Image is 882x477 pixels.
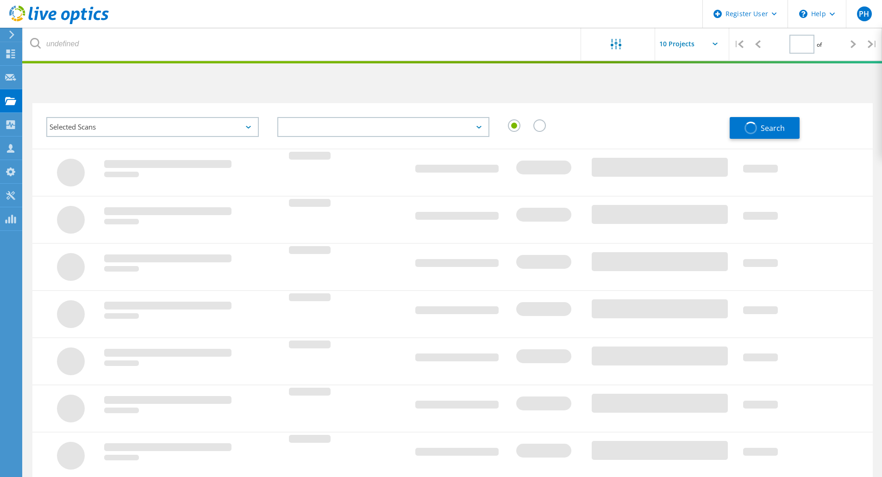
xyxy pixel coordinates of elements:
[799,10,807,18] svg: \n
[23,28,582,60] input: undefined
[729,28,748,61] div: |
[9,19,109,26] a: Live Optics Dashboard
[817,41,822,49] span: of
[761,123,785,133] span: Search
[863,28,882,61] div: |
[859,10,869,18] span: PH
[46,117,259,137] div: Selected Scans
[730,117,800,139] button: Search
